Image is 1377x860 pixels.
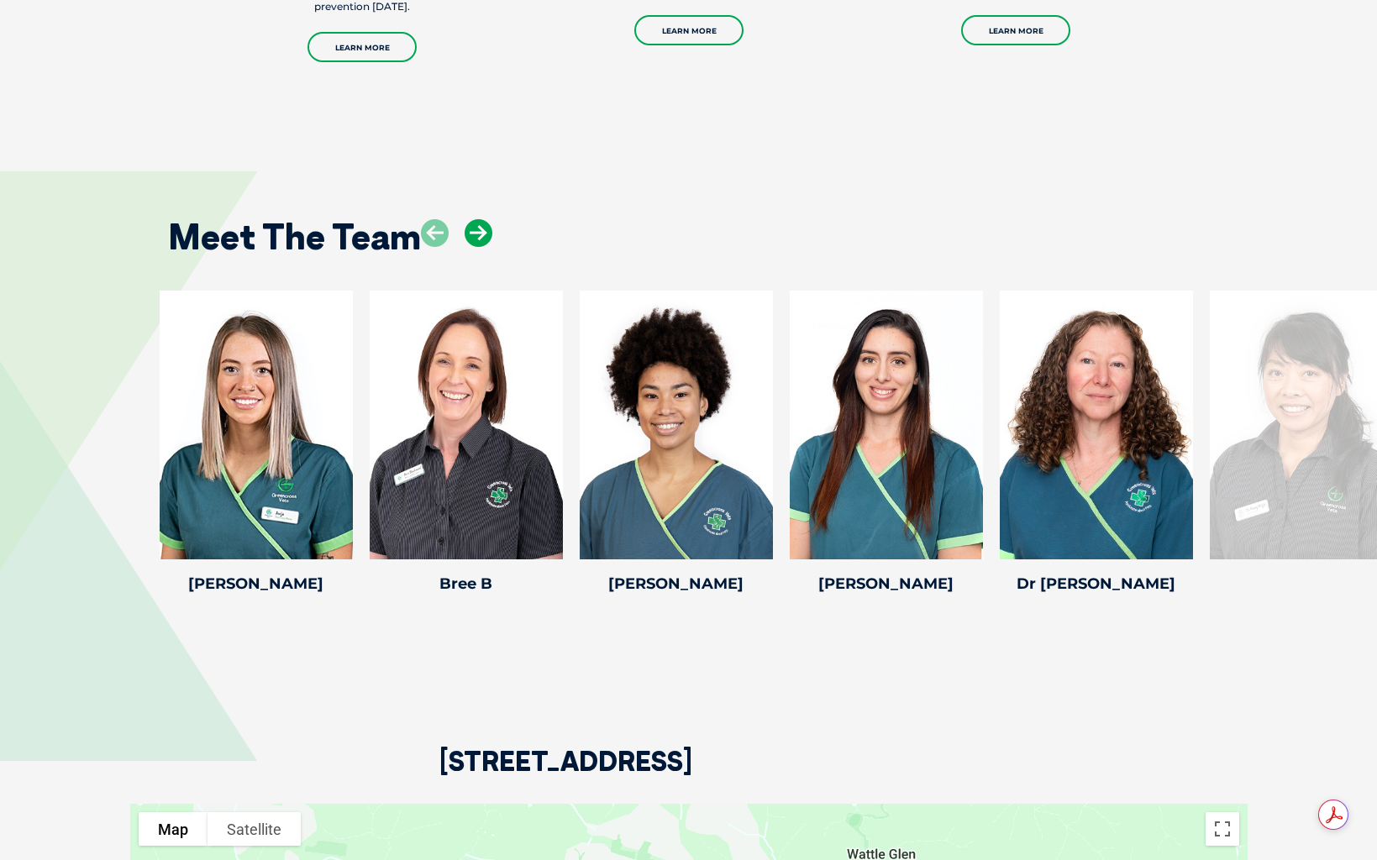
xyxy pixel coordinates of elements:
h4: Bree B [370,576,563,591]
h2: Meet The Team [168,219,421,254]
h2: [STREET_ADDRESS] [439,747,692,804]
button: Show street map [139,812,208,846]
h4: [PERSON_NAME] [580,576,773,591]
h4: Dr [PERSON_NAME] [1000,576,1193,591]
a: Learn More [307,32,417,62]
button: Toggle fullscreen view [1206,812,1239,846]
a: Learn More [961,15,1070,45]
button: Show satellite imagery [208,812,301,846]
a: Learn More [634,15,744,45]
h4: [PERSON_NAME] [790,576,983,591]
h4: [PERSON_NAME] [160,576,353,591]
